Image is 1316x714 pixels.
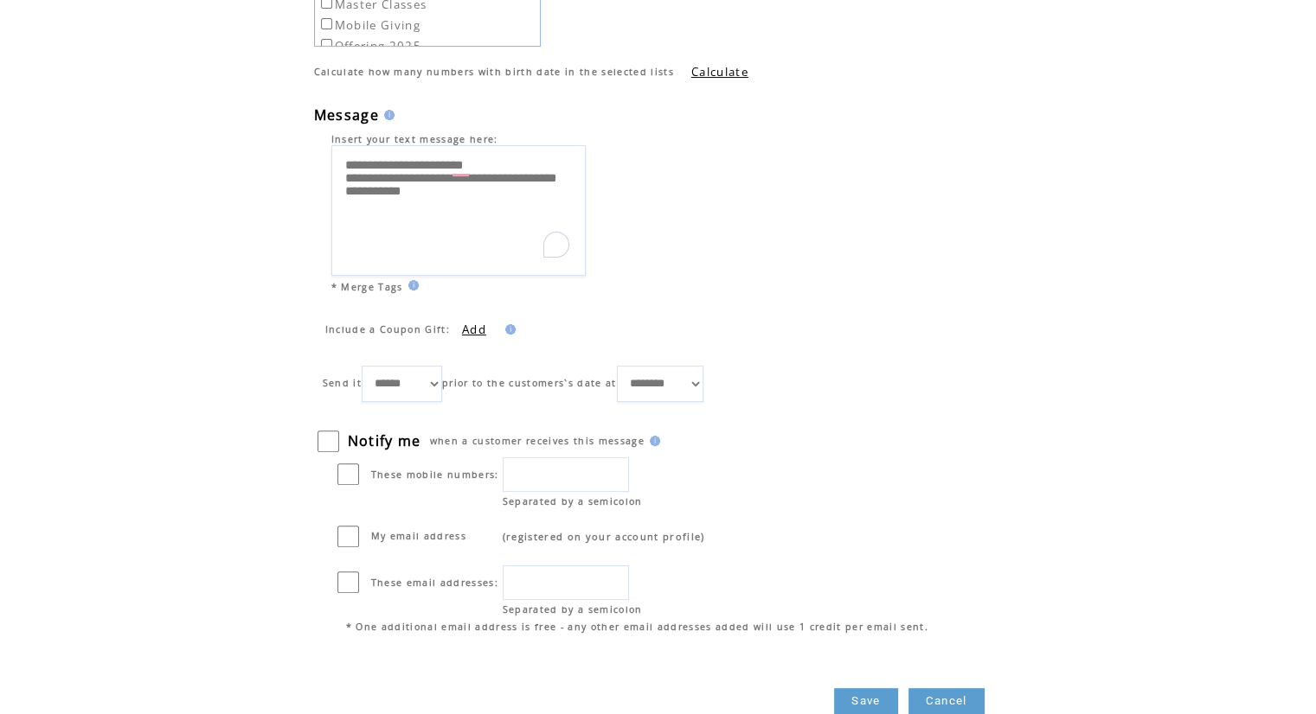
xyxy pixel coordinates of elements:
span: Calculate how many numbers with birth date in the selected lists [314,66,674,78]
label: Offering 2025 [318,38,421,54]
span: My email address [371,530,466,542]
textarea: To enrich screen reader interactions, please activate Accessibility in Grammarly extension settings [331,145,587,277]
span: when a customer receives this message [430,435,645,447]
span: Message [314,105,379,124]
a: Save [834,688,897,714]
label: Mobile Giving [318,17,420,33]
span: Include a Coupon Gift: [325,323,450,335]
span: Insert your text message here: [331,133,498,145]
a: Calculate [691,64,748,80]
span: * Merge Tags [331,281,403,293]
span: Notify me [348,431,421,450]
span: (registered on your account profile) [503,530,705,543]
span: Send it [323,377,362,389]
span: * One additional email address is free - any other email addresses added will use 1 credit per em... [346,621,928,633]
span: Separated by a semicolon [503,603,643,615]
label: Add [453,322,486,337]
span: prior to the customers`s date at [442,377,617,389]
img: help.gif [645,436,660,446]
img: help.gif [403,280,419,290]
a: Cancel [908,688,985,714]
img: help.gif [500,324,516,335]
img: help.gif [379,110,395,120]
span: These email addresses: [371,577,498,589]
input: Mobile Giving [321,18,332,29]
input: Offering 2025 [321,39,332,50]
span: These mobile numbers: [371,469,499,481]
span: Separated by a semicolon [503,495,643,507]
